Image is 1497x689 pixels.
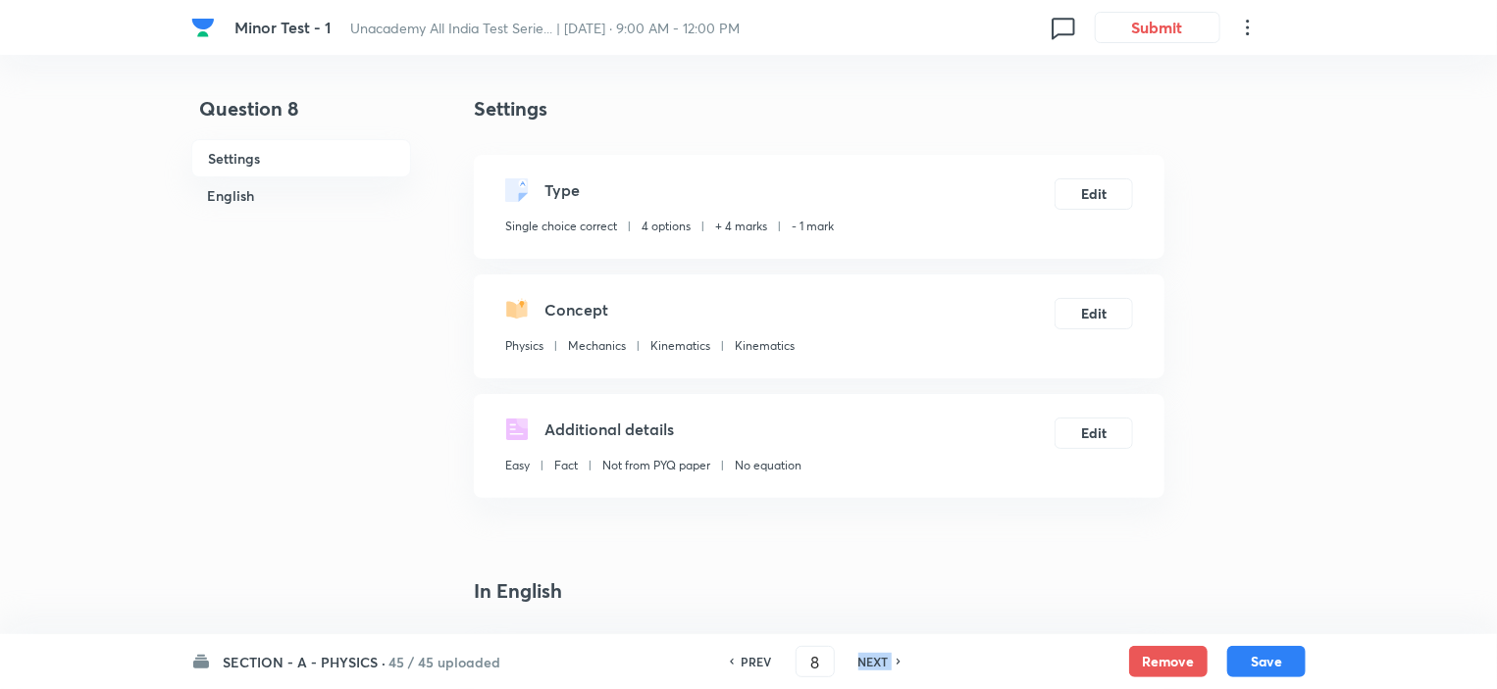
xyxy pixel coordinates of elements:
p: 4 options [642,218,691,235]
h5: Additional details [544,418,674,441]
h6: Settings [191,139,411,177]
img: questionConcept.svg [505,298,529,321]
h5: Type [544,178,580,202]
h5: Concept [544,298,608,321]
h6: NEXT [858,653,889,670]
h4: In English [474,576,1164,606]
button: Edit [1055,298,1133,329]
p: Fact [554,457,578,474]
h6: 45 / 45 uploaded [388,652,500,672]
p: - 1 mark [792,218,834,235]
p: Kinematics [735,337,795,355]
span: Minor Test - 1 [234,17,331,37]
h6: English [191,177,411,214]
img: questionType.svg [505,178,529,202]
button: Submit [1095,12,1220,43]
span: Unacademy All India Test Serie... | [DATE] · 9:00 AM - 12:00 PM [350,19,741,37]
img: questionDetails.svg [505,418,529,441]
h6: PREV [742,653,772,670]
p: Mechanics [568,337,626,355]
p: Not from PYQ paper [602,457,710,474]
p: + 4 marks [715,218,767,235]
p: Easy [505,457,530,474]
h4: Question 8 [191,94,411,139]
img: Company Logo [191,16,215,39]
h4: Settings [474,94,1164,123]
p: Physics [505,337,543,355]
h6: SECTION - A - PHYSICS · [223,652,386,672]
a: Company Logo [191,16,219,39]
button: Edit [1055,178,1133,210]
p: No equation [735,457,801,474]
p: Single choice correct [505,218,617,235]
button: Edit [1055,418,1133,449]
button: Remove [1129,646,1208,677]
button: Save [1227,646,1306,677]
p: Kinematics [650,337,710,355]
